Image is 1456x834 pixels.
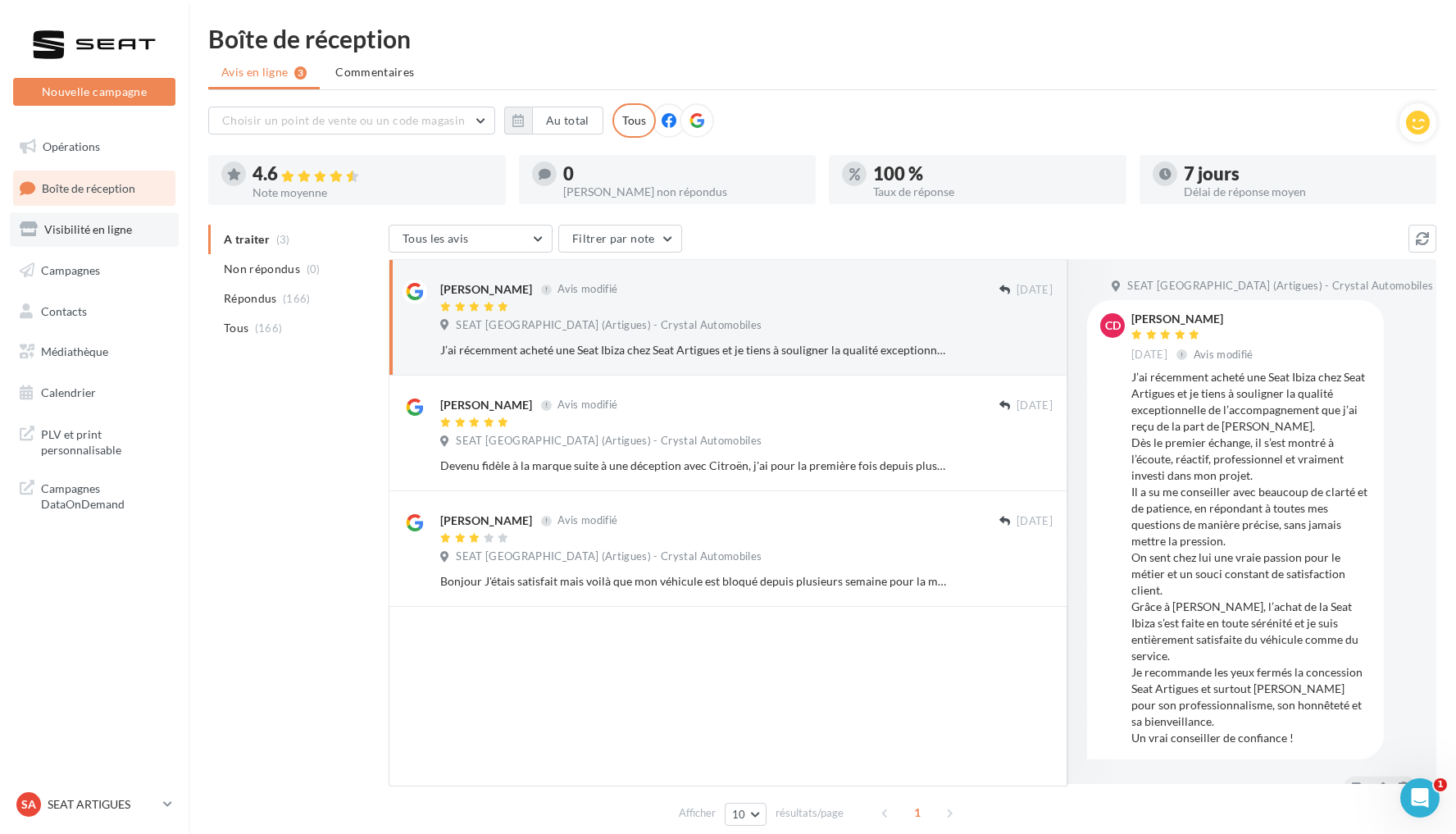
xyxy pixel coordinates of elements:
[48,796,157,813] p: SEAT ARTIGUES
[456,318,762,333] span: SEAT [GEOGRAPHIC_DATA] (Artigues) - Crystal Automobiles
[10,212,179,247] a: Visibilité en ligne
[1017,399,1053,413] span: [DATE]
[563,165,803,183] div: 0
[42,180,135,194] span: Boîte de réception
[10,253,179,288] a: Campagnes
[1131,348,1167,362] span: [DATE]
[563,186,803,198] div: [PERSON_NAME] non répondus
[679,805,716,821] span: Afficher
[557,283,617,296] span: Avis modifié
[389,225,553,253] button: Tous les avis
[41,263,100,277] span: Campagnes
[1017,514,1053,529] span: [DATE]
[10,335,179,369] a: Médiathèque
[403,231,469,245] span: Tous les avis
[440,397,532,413] div: [PERSON_NAME]
[612,103,656,138] div: Tous
[10,417,179,465] a: PLV et print personnalisable
[41,423,169,458] span: PLV et print personnalisable
[873,165,1113,183] div: 100 %
[1194,348,1254,361] span: Avis modifié
[10,376,179,410] a: Calendrier
[224,290,277,307] span: Répondus
[904,800,930,826] span: 1
[13,789,175,820] a: SA SEAT ARTIGUES
[1017,283,1053,298] span: [DATE]
[222,113,465,127] span: Choisir un point de vente ou un code magasin
[253,187,493,198] div: Note moyenne
[208,26,1436,51] div: Boîte de réception
[41,385,96,399] span: Calendrier
[732,808,746,821] span: 10
[13,78,175,106] button: Nouvelle campagne
[255,321,283,335] span: (166)
[558,225,682,253] button: Filtrer par note
[44,222,132,236] span: Visibilité en ligne
[504,107,603,134] button: Au total
[1184,186,1424,198] div: Délai de réponse moyen
[557,399,617,412] span: Avis modifié
[10,130,179,164] a: Opérations
[456,549,762,564] span: SEAT [GEOGRAPHIC_DATA] (Artigues) - Crystal Automobiles
[776,805,844,821] span: résultats/page
[335,65,414,79] span: Commentaires
[224,320,248,336] span: Tous
[41,303,87,317] span: Contacts
[1127,279,1433,294] span: SEAT [GEOGRAPHIC_DATA] (Artigues) - Crystal Automobiles
[456,434,762,449] span: SEAT [GEOGRAPHIC_DATA] (Artigues) - Crystal Automobiles
[224,261,300,277] span: Non répondus
[10,171,179,206] a: Boîte de réception
[1131,369,1371,746] div: J’ai récemment acheté une Seat Ibiza chez Seat Artigues et je tiens à souligner la qualité except...
[10,294,179,329] a: Contacts
[440,513,532,529] div: [PERSON_NAME]
[873,186,1113,198] div: Taux de réponse
[725,803,767,826] button: 10
[253,165,493,184] div: 4.6
[41,477,169,513] span: Campagnes DataOnDemand
[440,342,946,358] div: J’ai récemment acheté une Seat Ibiza chez Seat Artigues et je tiens à souligner la qualité except...
[307,262,321,276] span: (0)
[283,292,311,305] span: (166)
[1105,317,1121,334] span: CD
[1131,313,1257,325] div: [PERSON_NAME]
[1184,165,1424,183] div: 7 jours
[440,281,532,298] div: [PERSON_NAME]
[1400,778,1440,818] iframe: Intercom live chat
[208,107,495,134] button: Choisir un point de vente ou un code magasin
[21,796,36,813] span: SA
[532,107,603,134] button: Au total
[440,573,946,590] div: Bonjour J'étais satisfait mais voilà que mon véhicule est bloqué depuis plusieurs semaine pour la...
[440,458,946,474] div: Devenu fidèle à la marque suite à une déception avec Citroën, j'ai pour la première fois depuis p...
[1434,778,1447,791] span: 1
[557,514,617,527] span: Avis modifié
[10,471,179,519] a: Campagnes DataOnDemand
[41,344,108,358] span: Médiathèque
[43,139,100,153] span: Opérations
